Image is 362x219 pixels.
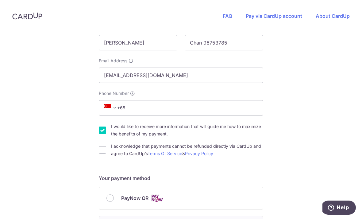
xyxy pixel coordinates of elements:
iframe: Opens a widget where you can find more information [322,201,356,216]
a: About CardUp [316,13,350,19]
a: Pay via CardUp account [246,13,302,19]
label: I acknowledge that payments cannot be refunded directly via CardUp and agree to CardUp’s & [111,143,263,157]
span: PayNow QR [121,194,148,202]
input: Email address [99,68,263,83]
div: PayNow QR Cards logo [106,194,256,202]
img: CardUp [12,12,42,20]
a: Privacy Policy [185,151,213,156]
span: +65 [104,104,118,111]
a: FAQ [223,13,232,19]
a: Terms Of Service [148,151,182,156]
span: Email Address [99,58,127,64]
span: Phone Number [99,90,129,96]
img: Cards logo [151,194,163,202]
input: Last name [185,35,263,50]
label: I would like to receive more information that will guide me how to maximize the benefits of my pa... [111,123,263,138]
h5: Your payment method [99,174,263,182]
span: +65 [102,104,129,111]
input: First name [99,35,177,50]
